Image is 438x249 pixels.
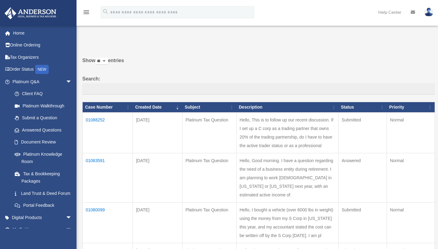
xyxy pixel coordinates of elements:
span: arrow_drop_down [66,211,78,224]
label: Search: [82,75,435,95]
a: Answered Questions [9,124,75,136]
th: Priority: activate to sort column ascending [387,102,435,113]
td: Hello, Good morning. I have a question regarding the need of a business entity during retirement.... [236,153,339,203]
a: Digital Productsarrow_drop_down [4,211,81,224]
select: Showentries [95,58,108,65]
th: Case Number: activate to sort column ascending [83,102,133,113]
td: [DATE] [133,153,182,203]
td: Hello, I bought a vehicle (over 6000 lbs in weight) using the money from my S Corp in [US_STATE] ... [236,203,339,243]
a: Portal Feedback [9,199,78,212]
i: menu [83,9,90,16]
a: Platinum Q&Aarrow_drop_down [4,76,78,88]
td: Submitted [339,203,387,243]
img: User Pic [424,8,433,17]
img: Anderson Advisors Platinum Portal [3,7,58,19]
a: Online Ordering [4,39,81,51]
td: Platinum Tax Question [182,203,236,243]
th: Status: activate to sort column ascending [339,102,387,113]
td: Platinum Tax Question [182,153,236,203]
a: Home [4,27,81,39]
a: menu [83,11,90,16]
div: NEW [35,65,49,74]
a: Platinum Walkthrough [9,100,78,112]
label: Show entries [82,56,435,71]
td: Normal [387,113,435,153]
a: Client FAQ [9,88,78,100]
td: Submitted [339,113,387,153]
a: Land Trust & Deed Forum [9,187,78,199]
td: Answered [339,153,387,203]
a: Tax & Bookkeeping Packages [9,168,78,187]
td: 01080099 [83,203,133,243]
td: Normal [387,153,435,203]
span: arrow_drop_down [66,224,78,236]
th: Description: activate to sort column ascending [236,102,339,113]
a: Submit a Question [9,112,78,124]
th: Subject: activate to sort column ascending [182,102,236,113]
td: [DATE] [133,113,182,153]
a: Tax Organizers [4,51,81,63]
td: [DATE] [133,203,182,243]
a: Order StatusNEW [4,63,81,76]
input: Search: [82,83,435,95]
th: Created Date: activate to sort column ascending [133,102,182,113]
td: 01088252 [83,113,133,153]
td: 01083591 [83,153,133,203]
td: Hello, This is to follow up our recent discussion. If I set up a C corp as a trading partner that... [236,113,339,153]
span: arrow_drop_down [66,76,78,88]
td: Platinum Tax Question [182,113,236,153]
a: Document Review [9,136,78,148]
i: search [102,8,109,15]
a: My Entitiesarrow_drop_down [4,224,81,236]
a: Platinum Knowledge Room [9,148,78,168]
td: Normal [387,203,435,243]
